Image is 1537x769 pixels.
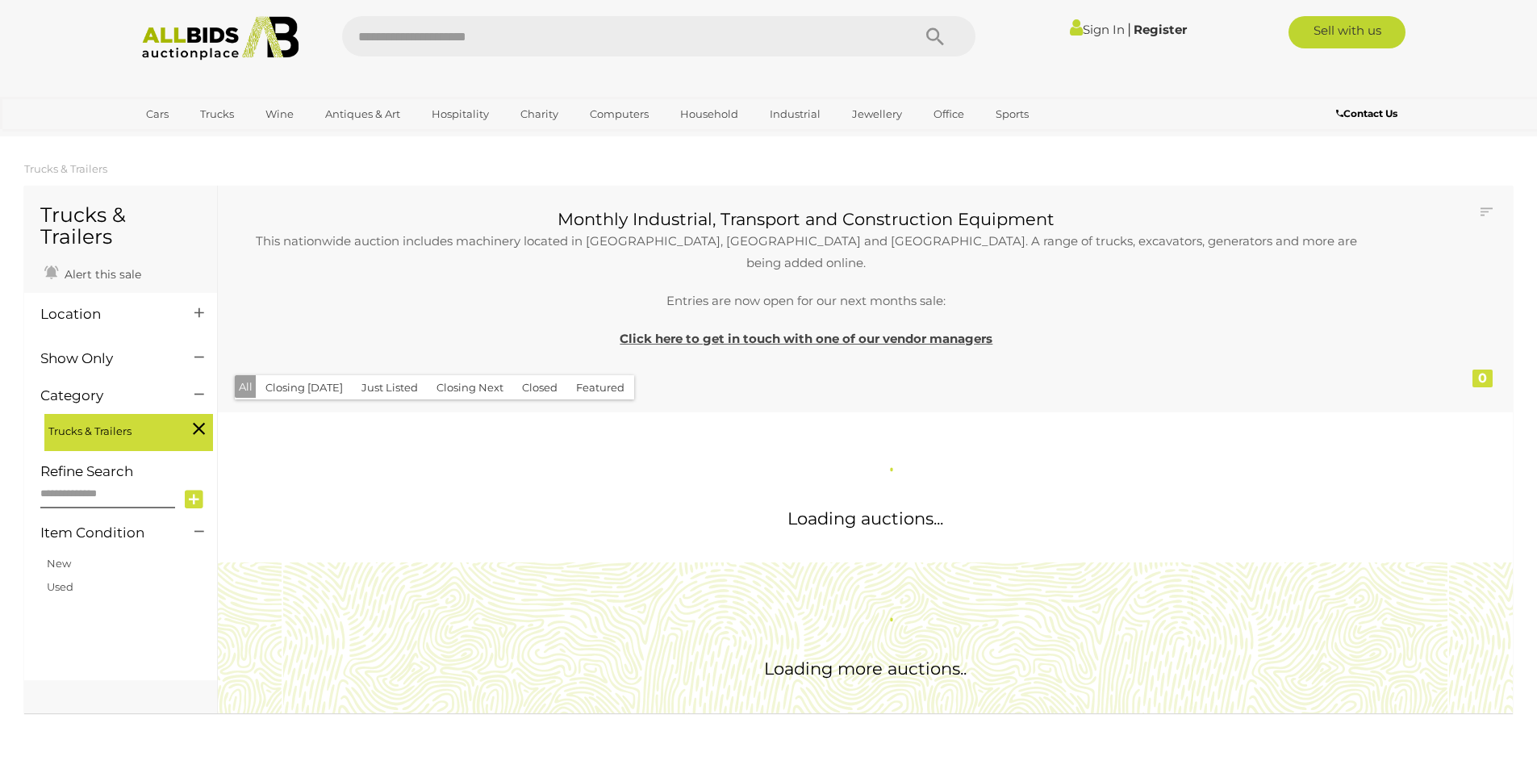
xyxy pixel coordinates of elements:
a: Click here to get in touch with one of our vendor managers [620,331,992,346]
a: Household [670,101,749,127]
a: [GEOGRAPHIC_DATA] [136,127,271,154]
a: Jewellery [842,101,913,127]
span: Trucks & Trailers [48,418,169,441]
a: Trucks & Trailers [24,162,107,175]
a: Contact Us [1336,105,1401,123]
button: Just Listed [352,375,428,400]
a: Computers [579,101,659,127]
h4: Item Condition [40,525,170,541]
span: Alert this sale [61,267,141,282]
button: Closing [DATE] [256,375,353,400]
h4: Refine Search [40,464,213,479]
a: Cars [136,101,179,127]
span: | [1127,20,1131,38]
h4: Category [40,388,170,403]
button: Closing Next [427,375,513,400]
p: Entries are now open for our next months sale: [246,290,1367,311]
h4: Show Only [40,351,170,366]
a: Used [47,580,73,593]
a: Trucks [190,101,244,127]
a: Office [923,101,975,127]
span: Loading more auctions.. [764,658,967,679]
a: Antiques & Art [315,101,411,127]
p: This nationwide auction includes machinery located in [GEOGRAPHIC_DATA], [GEOGRAPHIC_DATA] and [G... [246,230,1367,274]
h1: Trucks & Trailers [40,204,201,249]
div: 0 [1472,370,1493,387]
button: All [235,375,257,399]
a: Sign In [1070,22,1125,37]
button: Featured [566,375,634,400]
a: Industrial [759,101,831,127]
a: Sports [985,101,1039,127]
button: Search [895,16,975,56]
button: Closed [512,375,567,400]
a: Alert this sale [40,261,145,285]
h4: Location [40,307,170,322]
b: Contact Us [1336,107,1397,119]
h3: Monthly Industrial, Transport and Construction Equipment [246,210,1367,228]
a: Hospitality [421,101,499,127]
a: New [47,557,71,570]
span: Loading auctions... [787,508,943,529]
img: Allbids.com.au [133,16,308,61]
a: Wine [255,101,304,127]
a: Register [1134,22,1187,37]
a: Sell with us [1288,16,1405,48]
a: Charity [510,101,569,127]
